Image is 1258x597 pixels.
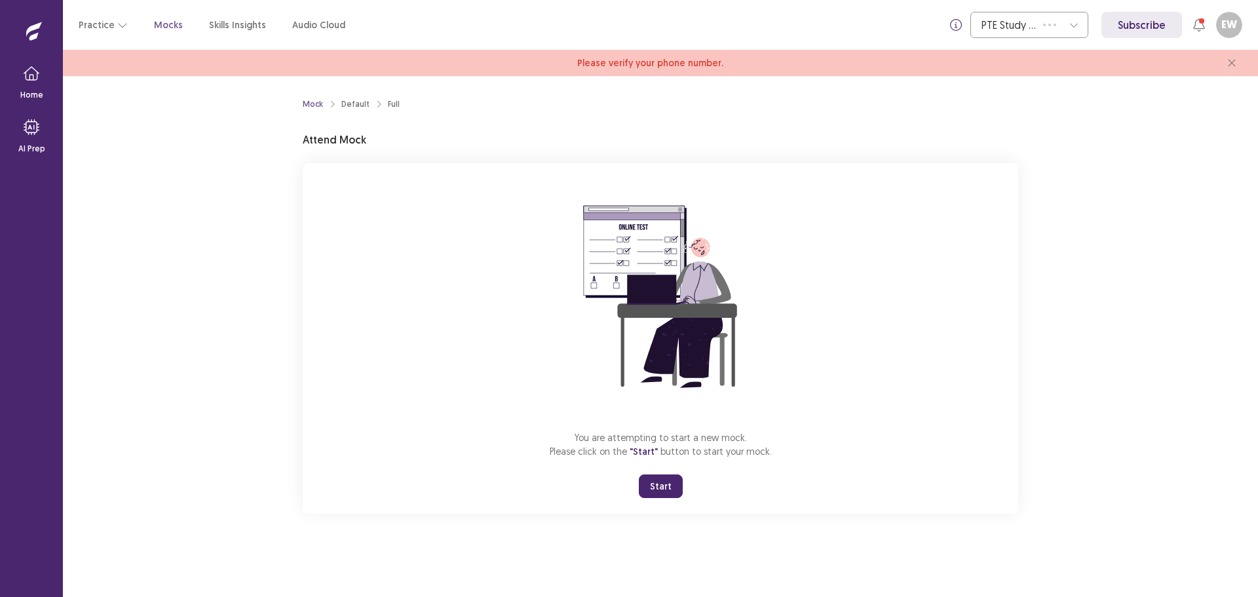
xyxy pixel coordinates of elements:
[944,13,968,37] button: info
[79,13,128,37] button: Practice
[630,446,658,457] span: "Start"
[303,132,366,147] p: Attend Mock
[1221,52,1242,73] button: close
[550,431,772,459] p: You are attempting to start a new mock. Please click on the button to start your mock.
[982,12,1037,37] div: PTE Study Centre
[303,98,400,110] nav: breadcrumb
[577,56,723,70] span: Please verify your phone number.
[209,18,266,32] a: Skills Insights
[20,89,43,101] p: Home
[154,18,183,32] a: Mocks
[303,98,323,110] a: Mock
[18,143,45,155] p: AI Prep
[388,98,400,110] div: Full
[639,474,683,498] button: Start
[1216,12,1242,38] button: EW
[292,18,345,32] a: Audio Cloud
[543,179,778,415] img: attend-mock
[1101,12,1182,38] a: Subscribe
[341,98,370,110] div: Default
